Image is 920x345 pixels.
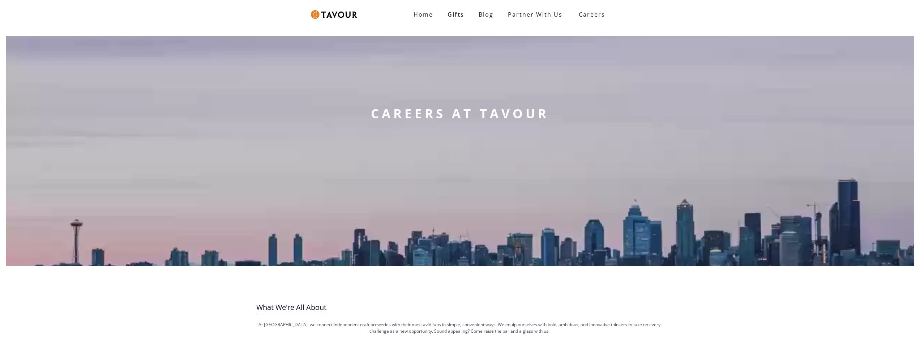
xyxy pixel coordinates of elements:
[501,7,570,22] a: partner with us
[570,4,611,25] a: Careers
[579,7,605,22] strong: Careers
[440,7,471,22] a: Gifts
[256,301,663,314] h3: What We're All About
[256,321,663,335] p: At [GEOGRAPHIC_DATA], we connect independent craft breweries with their most avid fans in simple,...
[471,7,501,22] a: Blog
[371,105,549,122] strong: CAREERS AT TAVOUR
[406,7,440,22] a: Home
[414,10,433,18] strong: Home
